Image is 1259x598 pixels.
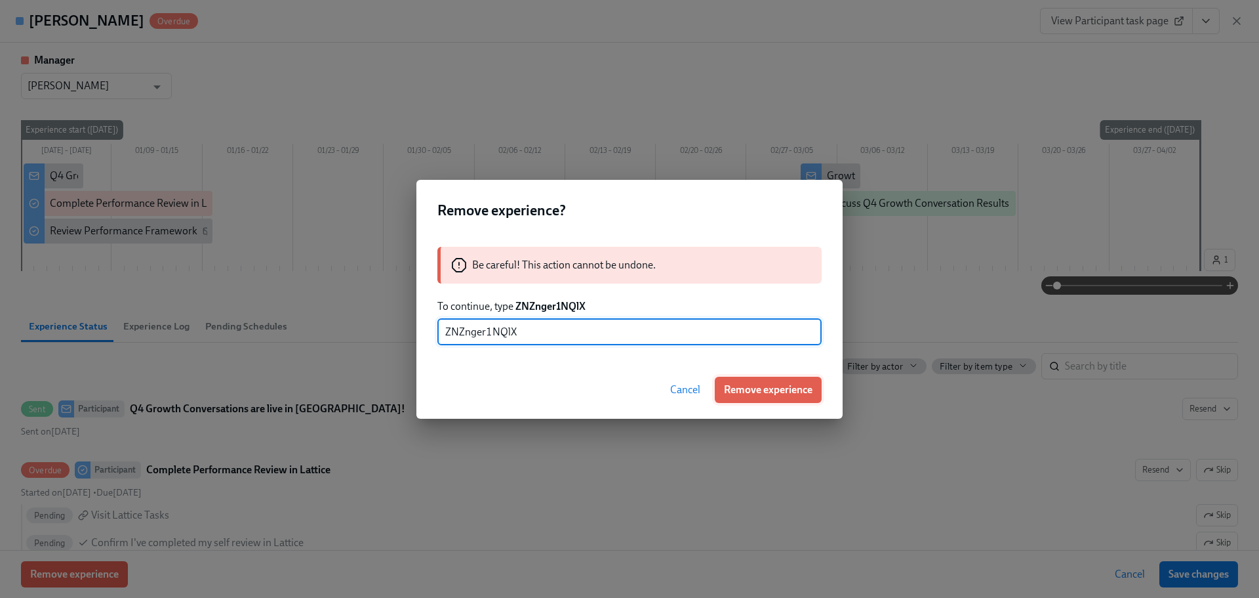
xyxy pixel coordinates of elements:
span: Cancel [670,383,700,396]
button: Remove experience [715,377,822,403]
button: Cancel [661,377,709,403]
p: To continue, type [437,299,822,314]
span: Remove experience [724,383,812,396]
p: Be careful! This action cannot be undone. [472,258,656,272]
strong: ZNZnger1NQlX [515,300,586,312]
h2: Remove experience? [437,201,822,221]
